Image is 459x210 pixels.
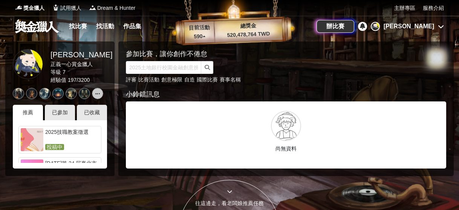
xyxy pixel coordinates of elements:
a: 比賽活動 [138,77,159,83]
p: 目前活動 [184,23,214,32]
span: 197 / 3200 [68,77,90,83]
span: 7 [63,69,66,75]
a: 自造 [184,77,195,83]
span: 獎金獵人 [23,4,44,12]
div: [PERSON_NAME] [384,22,434,31]
span: 等級 [50,69,61,75]
p: 520,478,764 TWD [214,29,283,40]
a: 找活動 [93,21,117,32]
div: 已收藏 [77,105,107,120]
span: 投稿中 [45,144,64,150]
a: Logo試用獵人 [52,4,81,12]
a: Logo獎金獵人 [15,4,44,12]
span: 試用獵人 [60,4,81,12]
img: Logo [52,4,60,11]
a: 評審 [126,77,136,83]
img: Logo [89,4,96,11]
a: 2025技職教案徵選投稿中 [18,126,101,153]
div: 已參加 [45,105,75,120]
img: Logo [15,4,23,11]
p: 尚無資料 [132,145,441,153]
div: [DATE]第 24 屆臺北市政府教育局與台北南天扶輪社 全國中小學扶輪電腦圖文創作比賽 [45,159,99,175]
div: 2025技職教案徵選 [45,128,99,143]
p: 590 ▴ [184,32,215,41]
div: 參加比賽，讓你創作不倦怠 [126,49,420,59]
a: 服務介紹 [423,4,444,12]
div: 正義一心賞金獵人 [50,60,112,68]
div: 推薦 [13,105,43,120]
a: 賽事名稱 [220,77,241,83]
img: Avatar [372,23,379,30]
span: Dream & Hunter [97,4,135,12]
div: 小鈴鐺訊息 [126,89,446,100]
a: 找比賽 [66,21,90,32]
p: 總獎金 [214,21,282,31]
a: 國際比賽 [197,77,218,83]
input: 2025土地銀行校園金融創意挑戰賽：從你出發 開啟智慧金融新頁 [126,61,201,74]
div: 往這邊走，看老闆娘推薦任務 [179,199,280,207]
div: [PERSON_NAME] [50,49,112,60]
a: 創意極限 [161,77,182,83]
a: [DATE]第 24 屆臺北市政府教育局與台北南天扶輪社 全國中小學扶輪電腦圖文創作比賽投稿中 [18,157,101,185]
img: Avatar [13,49,43,79]
a: 作品集 [120,21,144,32]
a: 主辦專區 [394,4,415,12]
a: 辦比賽 [317,20,354,33]
a: LogoDream & Hunter [89,4,135,12]
span: 經驗值 [50,77,66,83]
